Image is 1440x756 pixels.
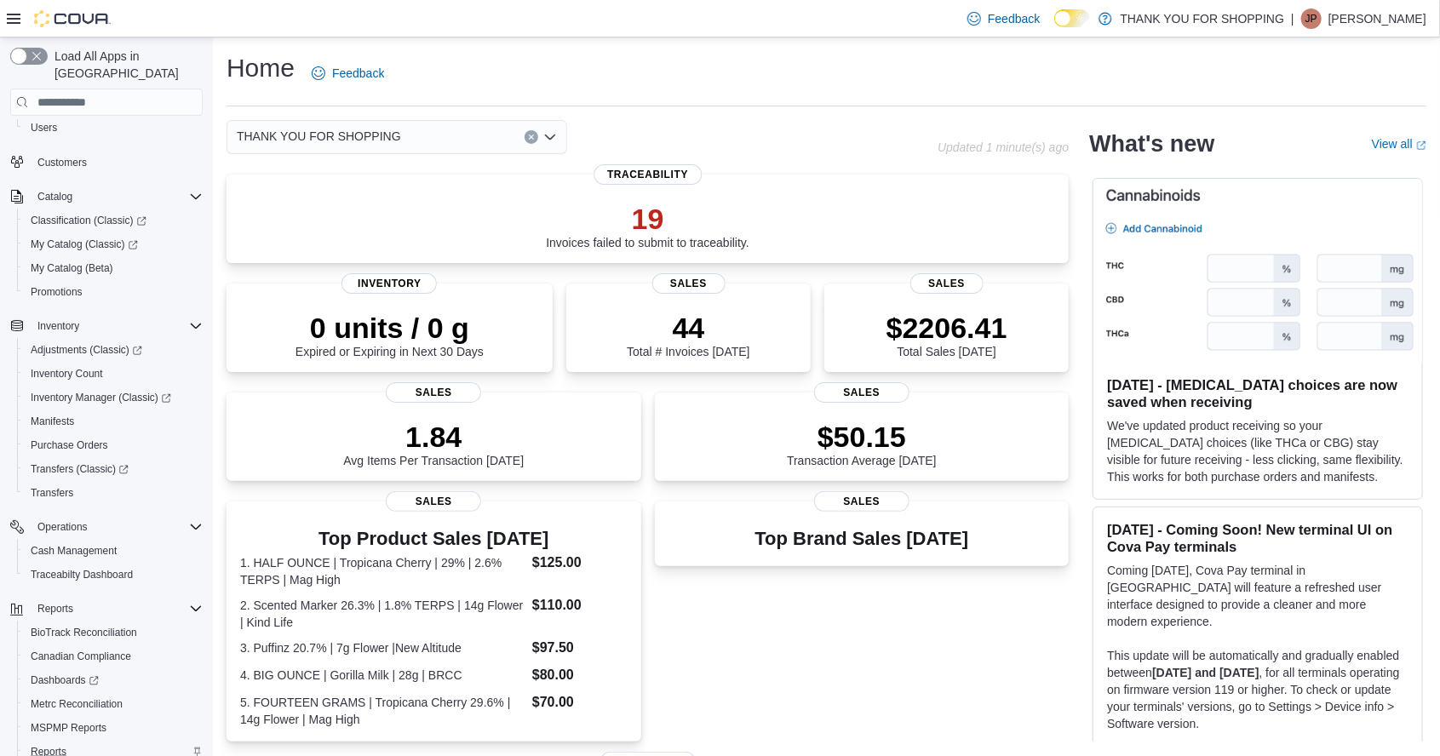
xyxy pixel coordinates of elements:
[17,386,209,409] a: Inventory Manager (Classic)
[31,544,117,558] span: Cash Management
[240,554,525,588] dt: 1. HALF OUNCE | Tropicana Cherry | 29% | 2.6% TERPS | Mag High
[31,238,138,251] span: My Catalog (Classic)
[24,718,203,738] span: MSPMP Reports
[37,520,88,534] span: Operations
[31,152,203,173] span: Customers
[31,367,103,381] span: Inventory Count
[31,186,79,207] button: Catalog
[24,364,110,384] a: Inventory Count
[37,156,87,169] span: Customers
[1054,27,1055,28] span: Dark Mode
[886,311,1007,345] p: $2206.41
[24,210,203,231] span: Classification (Classic)
[386,382,481,403] span: Sales
[24,435,115,455] a: Purchase Orders
[24,670,106,690] a: Dashboards
[31,721,106,735] span: MSPMP Reports
[31,598,80,619] button: Reports
[651,273,725,294] span: Sales
[31,517,95,537] button: Operations
[17,280,209,304] button: Promotions
[295,311,484,358] div: Expired or Expiring in Next 30 Days
[1305,9,1317,29] span: JP
[24,483,203,503] span: Transfers
[17,409,209,433] button: Manifests
[3,515,209,539] button: Operations
[24,646,138,667] a: Canadian Compliance
[31,697,123,711] span: Metrc Reconciliation
[31,626,137,639] span: BioTrack Reconciliation
[343,420,524,467] div: Avg Items Per Transaction [DATE]
[24,411,203,432] span: Manifests
[17,539,209,563] button: Cash Management
[24,387,203,408] span: Inventory Manager (Classic)
[24,564,140,585] a: Traceabilty Dashboard
[24,718,113,738] a: MSPMP Reports
[24,564,203,585] span: Traceabilty Dashboard
[24,282,89,302] a: Promotions
[37,190,72,203] span: Catalog
[24,670,203,690] span: Dashboards
[31,186,203,207] span: Catalog
[37,602,73,616] span: Reports
[17,668,209,692] a: Dashboards
[240,694,525,728] dt: 5. FOURTEEN GRAMS | Tropicana Cherry 29.6% | 14g Flower | Mag High
[240,597,525,631] dt: 2. Scented Marker 26.3% | 1.8% TERPS | 14g Flower | Kind Life
[886,311,1007,358] div: Total Sales [DATE]
[31,568,133,581] span: Traceabilty Dashboard
[31,650,131,663] span: Canadian Compliance
[24,459,135,479] a: Transfers (Classic)
[24,622,203,643] span: BioTrack Reconciliation
[24,435,203,455] span: Purchase Orders
[31,438,108,452] span: Purchase Orders
[814,491,909,512] span: Sales
[1291,9,1294,29] p: |
[814,382,909,403] span: Sales
[24,411,81,432] a: Manifests
[1416,140,1426,151] svg: External link
[332,65,384,82] span: Feedback
[17,362,209,386] button: Inventory Count
[961,2,1047,36] a: Feedback
[594,164,702,185] span: Traceability
[17,692,209,716] button: Metrc Reconciliation
[532,595,628,616] dd: $110.00
[17,433,209,457] button: Purchase Orders
[341,273,437,294] span: Inventory
[24,483,80,503] a: Transfers
[24,541,203,561] span: Cash Management
[1372,137,1426,151] a: View allExternal link
[627,311,749,345] p: 44
[3,185,209,209] button: Catalog
[3,314,209,338] button: Inventory
[24,694,129,714] a: Metrc Reconciliation
[31,391,171,404] span: Inventory Manager (Classic)
[532,638,628,658] dd: $97.50
[910,273,984,294] span: Sales
[1301,9,1322,29] div: Joe Pepe
[24,541,123,561] a: Cash Management
[24,459,203,479] span: Transfers (Classic)
[17,116,209,140] button: Users
[24,258,203,278] span: My Catalog (Beta)
[31,285,83,299] span: Promotions
[24,117,64,138] a: Users
[17,232,209,256] a: My Catalog (Classic)
[34,10,111,27] img: Cova
[24,340,149,360] a: Adjustments (Classic)
[31,517,203,537] span: Operations
[988,10,1040,27] span: Feedback
[532,692,628,713] dd: $70.00
[1107,376,1408,410] h3: [DATE] - [MEDICAL_DATA] choices are now saved when receiving
[1152,666,1259,679] strong: [DATE] and [DATE]
[295,311,484,345] p: 0 units / 0 g
[24,387,178,408] a: Inventory Manager (Classic)
[24,364,203,384] span: Inventory Count
[627,311,749,358] div: Total # Invoices [DATE]
[31,598,203,619] span: Reports
[1107,647,1408,732] p: This update will be automatically and gradually enabled between , for all terminals operating on ...
[31,486,73,500] span: Transfers
[1107,562,1408,630] p: Coming [DATE], Cova Pay terminal in [GEOGRAPHIC_DATA] will feature a refreshed user interface des...
[343,420,524,454] p: 1.84
[24,258,120,278] a: My Catalog (Beta)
